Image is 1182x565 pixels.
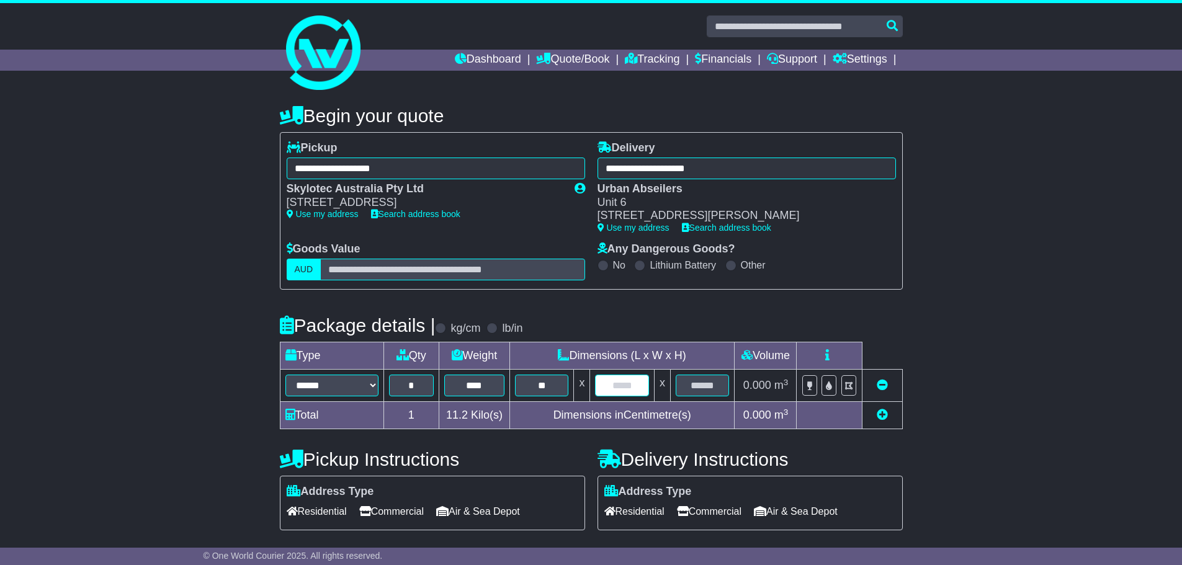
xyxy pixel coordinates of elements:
[574,370,590,402] td: x
[287,196,562,210] div: [STREET_ADDRESS]
[280,402,383,429] td: Total
[598,209,884,223] div: [STREET_ADDRESS][PERSON_NAME]
[536,50,609,71] a: Quote/Book
[439,342,509,370] td: Weight
[287,502,347,521] span: Residential
[502,322,522,336] label: lb/in
[784,378,789,387] sup: 3
[436,502,520,521] span: Air & Sea Depot
[743,409,771,421] span: 0.000
[774,379,789,391] span: m
[287,485,374,499] label: Address Type
[280,342,383,370] td: Type
[877,409,888,421] a: Add new item
[735,342,797,370] td: Volume
[833,50,887,71] a: Settings
[774,409,789,421] span: m
[767,50,817,71] a: Support
[598,449,903,469] h4: Delivery Instructions
[654,370,670,402] td: x
[625,50,679,71] a: Tracking
[455,50,521,71] a: Dashboard
[604,485,692,499] label: Address Type
[877,379,888,391] a: Remove this item
[598,141,655,155] label: Delivery
[287,259,321,280] label: AUD
[741,259,766,271] label: Other
[682,223,771,233] a: Search address book
[450,322,480,336] label: kg/cm
[280,105,903,126] h4: Begin your quote
[280,449,585,469] h4: Pickup Instructions
[604,502,665,521] span: Residential
[695,50,751,71] a: Financials
[613,259,625,271] label: No
[439,402,509,429] td: Kilo(s)
[446,409,468,421] span: 11.2
[650,259,716,271] label: Lithium Battery
[371,209,460,219] a: Search address book
[598,242,735,256] label: Any Dangerous Goods?
[598,196,884,210] div: Unit 6
[784,407,789,417] sup: 3
[509,342,735,370] td: Dimensions (L x W x H)
[287,141,338,155] label: Pickup
[598,223,669,233] a: Use my address
[754,502,838,521] span: Air & Sea Depot
[509,402,735,429] td: Dimensions in Centimetre(s)
[383,342,439,370] td: Qty
[287,242,360,256] label: Goods Value
[598,182,884,196] div: Urban Abseilers
[204,551,383,561] span: © One World Courier 2025. All rights reserved.
[280,315,436,336] h4: Package details |
[743,379,771,391] span: 0.000
[287,209,359,219] a: Use my address
[287,182,562,196] div: Skylotec Australia Pty Ltd
[359,502,424,521] span: Commercial
[677,502,741,521] span: Commercial
[383,402,439,429] td: 1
